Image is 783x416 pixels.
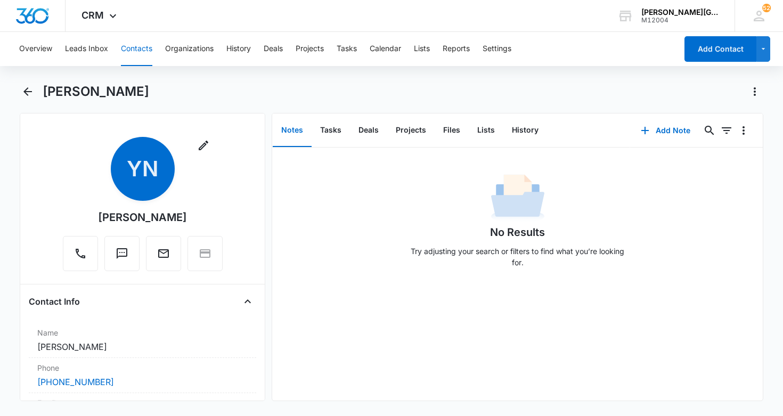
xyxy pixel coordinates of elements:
button: History [226,32,251,66]
label: Name [37,327,248,338]
button: Projects [387,114,435,147]
div: notifications count [762,4,771,12]
span: 52 [762,4,771,12]
h4: Contact Info [29,295,80,308]
div: Name[PERSON_NAME] [29,323,257,358]
button: Contacts [121,32,152,66]
a: Call [63,252,98,262]
button: Add Note [630,118,701,143]
button: Call [63,236,98,271]
button: Files [435,114,469,147]
button: Overview [19,32,52,66]
div: account id [641,17,719,24]
h1: No Results [490,224,545,240]
a: Email [146,252,181,262]
button: Back [20,83,36,100]
button: Email [146,236,181,271]
button: Notes [273,114,312,147]
button: Tasks [312,114,350,147]
button: Add Contact [684,36,756,62]
button: Leads Inbox [65,32,108,66]
button: Filters [718,122,735,139]
button: Close [239,293,256,310]
button: Projects [296,32,324,66]
button: Lists [414,32,430,66]
div: Phone[PHONE_NUMBER] [29,358,257,393]
button: Search... [701,122,718,139]
button: Lists [469,114,503,147]
button: Calendar [370,32,401,66]
span: YN [111,137,175,201]
button: Deals [350,114,387,147]
button: Tasks [337,32,357,66]
button: Deals [264,32,283,66]
button: Actions [746,83,763,100]
p: Try adjusting your search or filters to find what you’re looking for. [406,246,630,268]
button: Reports [443,32,470,66]
img: No Data [491,171,544,224]
div: [PERSON_NAME] [98,209,187,225]
label: Phone [37,362,248,373]
button: Text [104,236,140,271]
button: Settings [483,32,511,66]
label: Email [37,397,248,409]
button: Organizations [165,32,214,66]
a: Text [104,252,140,262]
button: History [503,114,547,147]
dd: [PERSON_NAME] [37,340,248,353]
h1: [PERSON_NAME] [43,84,149,100]
div: account name [641,8,719,17]
a: [PHONE_NUMBER] [37,376,114,388]
button: Overflow Menu [735,122,752,139]
span: CRM [81,10,104,21]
